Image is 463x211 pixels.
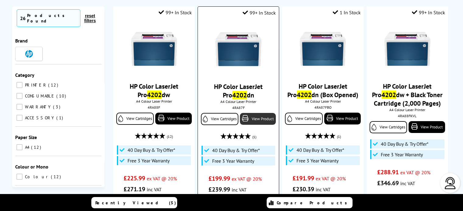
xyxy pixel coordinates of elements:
[377,179,398,187] span: £346.69
[285,113,323,125] a: View Cartridges
[16,82,23,88] input: PRINTER 12
[15,38,28,44] span: Brand
[400,180,415,186] span: inc VAT
[53,104,62,110] span: 3
[128,158,170,164] span: Free 3 Year Warranty
[240,113,276,125] a: View Product
[23,145,30,150] span: A4
[297,90,311,99] mark: 4202
[384,26,430,72] img: HP-4202DN-Front-Main-Small.jpg
[147,175,177,182] span: ex VAT @ 20%
[16,115,23,121] input: ACCESSORY 1
[56,93,68,99] span: 10
[293,185,314,193] span: £230.39
[80,13,100,23] button: reset filters
[147,90,162,99] mark: 4202
[95,200,176,206] span: Recently Viewed (5)
[293,174,314,182] span: £191.99
[296,147,344,153] span: 40 Day Buy & Try Offer*
[116,113,154,125] a: View Cartridges
[316,186,331,192] span: inc VAT
[300,26,345,72] img: HP-4202DN-Front-Main-Small.jpg
[370,107,445,112] span: A4 Colour Laser Printer
[25,50,33,58] img: HP
[209,175,230,182] span: £199.99
[118,105,190,110] div: 4RA88F
[91,197,177,208] a: Recently Viewed (5)
[232,91,247,99] mark: 4202
[27,13,77,24] div: Products Found
[337,131,341,142] span: (1)
[296,158,338,164] span: Free 3 Year Warranty
[285,99,360,104] span: A4 Colour Laser Printer
[202,105,274,110] div: 4RA87F
[324,113,361,124] a: View Product
[286,105,359,110] div: 4RA87FBO
[23,82,47,88] span: PRINTER
[147,186,162,192] span: inc VAT
[155,113,192,124] a: View Product
[252,131,256,143] span: (1)
[333,9,361,15] div: 1 In Stock
[212,147,260,153] span: 40 Day Buy & Try Offer*
[243,10,276,16] div: 99+ In Stock
[16,104,23,110] input: WARRANTY 3
[131,26,177,72] img: HP-4202DN-Front-Main-Small.jpg
[116,99,192,104] span: A4 Colour Laser Printer
[214,82,263,99] a: HP Color LaserJet Pro4202dn
[232,187,247,193] span: inc VAT
[23,174,50,179] span: Colour
[23,115,56,121] span: ACCESSORY
[16,174,23,180] input: Colour 12
[212,158,254,164] span: Free 3 Year Warranty
[159,9,192,15] div: 99+ In Stock
[20,15,26,21] span: 26
[167,131,173,142] span: (12)
[16,144,23,150] input: A4 12
[372,82,443,107] a: HP Color LaserJet Pro4202dw + Black Toner Cartridge (2,000 Pages)
[381,141,429,147] span: 40 Day Buy & Try Offer*
[48,82,60,88] span: 12
[209,185,230,193] span: £239.99
[124,174,145,182] span: £225.99
[216,26,261,72] img: HP-4202DN-Front-Main-Small.jpg
[232,176,262,182] span: ex VAT @ 20%
[287,82,358,99] a: HP Color LaserJet Pro4202dn (Box Opened)
[124,185,145,193] span: £271.19
[267,197,353,208] a: Compare Products
[316,175,346,182] span: ex VAT @ 20%
[31,145,43,150] span: 12
[370,121,407,133] a: View Cartridges
[381,151,423,158] span: Free 3 Year Warranty
[23,93,56,99] span: CONSUMABLE
[201,113,238,125] a: View Cartridges
[23,104,52,110] span: WARRANTY
[412,9,445,15] div: 99+ In Stock
[444,177,456,189] img: user-headset-light.svg
[371,114,444,118] div: 4RA88FKVL
[409,121,445,133] a: View Product
[377,168,398,176] span: £288.91
[201,99,276,104] span: A4 Colour Laser Printer
[128,147,175,153] span: 40 Day Buy & Try Offer*
[15,72,34,78] span: Category
[381,90,396,99] mark: 4202
[277,200,350,206] span: Compare Products
[15,164,48,170] span: Colour or Mono
[16,93,23,99] input: CONSUMABLE 10
[51,174,62,179] span: 12
[15,134,37,140] span: Paper Size
[130,82,178,99] a: HP Color LaserJet Pro4202dw
[400,169,430,175] span: ex VAT @ 20%
[56,115,65,121] span: 1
